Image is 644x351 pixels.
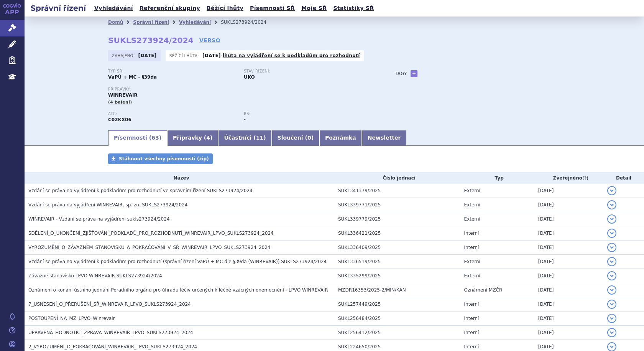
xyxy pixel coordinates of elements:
td: SUKL339771/2025 [334,198,460,212]
span: Interní [464,316,479,321]
h3: Tagy [395,69,407,78]
a: Stáhnout všechny písemnosti (zip) [108,153,213,164]
th: Zveřejněno [534,172,603,184]
span: Oznámení o konání ústního jednání Poradního orgánu pro úhradu léčiv určených k léčbě vzácných one... [28,287,328,293]
a: Přípravky (4) [167,130,218,146]
span: Externí [464,188,480,193]
a: VERSO [199,36,220,44]
span: Interní [464,245,479,250]
td: [DATE] [534,283,603,297]
button: detail [607,214,616,224]
td: SUKL339779/2025 [334,212,460,226]
strong: SUKLS273924/2024 [108,36,194,45]
span: WINREVAIR - Vzdání se práva na vyjádření sukls273924/2024 [28,216,170,222]
span: Interní [464,302,479,307]
td: MZDR16353/2025-2/MIN/KAN [334,283,460,297]
span: Oznámení MZČR [464,287,503,293]
abbr: (?) [582,176,588,181]
td: SUKL335299/2025 [334,269,460,283]
a: Sloučení (0) [272,130,319,146]
span: Interní [464,330,479,335]
strong: [DATE] [138,53,157,58]
span: 7_USNESENÍ_O_PŘERUŠENÍ_SŘ_WINREVAIR_LPVO_SUKLS273924_2024 [28,302,191,307]
a: Vyhledávání [179,20,211,25]
span: Interní [464,231,479,236]
span: 63 [151,135,159,141]
button: detail [607,257,616,266]
th: Název [25,172,334,184]
span: UPRAVENÁ_HODNOTÍCÍ_ZPRÁVA_WINREVAIR_LPVO_SUKLS273924_2024 [28,330,193,335]
span: Zahájeno: [112,53,136,59]
span: Externí [464,202,480,208]
p: Přípravky: [108,87,379,92]
span: POSTOUPENÍ_NA_MZ_LPVO_Winrevair [28,316,115,321]
th: Číslo jednací [334,172,460,184]
span: WINREVAIR [108,92,138,98]
button: detail [607,314,616,323]
button: detail [607,285,616,295]
li: SUKLS273924/2024 [221,16,276,28]
span: Běžící lhůta: [169,53,200,59]
p: Typ SŘ: [108,69,236,74]
span: Externí [464,216,480,222]
span: 11 [256,135,263,141]
p: ATC: [108,112,236,116]
a: + [411,70,417,77]
button: detail [607,300,616,309]
span: SDĚLENÍ_O_UKONČENÍ_ZJIŠŤOVÁNÍ_PODKLADŮ_PRO_ROZHODNUTÍ_WINREVAIR_LPVO_SUKLS273924_2024 [28,231,274,236]
a: Písemnosti SŘ [248,3,297,13]
button: detail [607,328,616,337]
strong: [DATE] [202,53,221,58]
span: Interní [464,344,479,349]
span: 2_VYROZUMĚNÍ_O_POKRAČOVÁNÍ_WINREVAIR_LPVO_SUKLS273924_2024 [28,344,197,349]
h2: Správní řízení [25,3,92,13]
a: Domů [108,20,123,25]
a: Moje SŘ [299,3,329,13]
td: [DATE] [534,326,603,340]
button: detail [607,271,616,280]
span: Externí [464,273,480,278]
td: [DATE] [534,269,603,283]
td: [DATE] [534,184,603,198]
a: Poznámka [319,130,362,146]
td: SUKL257449/2025 [334,297,460,311]
span: (4 balení) [108,100,132,105]
span: VYROZUMĚNÍ_O_ZÁVAZNÉM_STANOVISKU_A_POKRAČOVÁNÍ_V_SŘ_WINREVAIR_LPVO_SUKLS273924_2024 [28,245,270,250]
strong: UKO [244,74,255,80]
td: [DATE] [534,311,603,326]
a: Běžící lhůty [204,3,246,13]
td: SUKL336519/2025 [334,255,460,269]
td: SUKL341379/2025 [334,184,460,198]
td: SUKL336421/2025 [334,226,460,241]
span: 4 [206,135,210,141]
span: Závazné stanovisko LPVO WINREVAIR SUKLS273924/2024 [28,273,162,278]
button: detail [607,186,616,195]
button: detail [607,229,616,238]
button: detail [607,200,616,209]
span: Vzdání se práva na vyjádření WINREVAIR, sp. zn. SUKLS273924/2024 [28,202,187,208]
td: SUKL256484/2025 [334,311,460,326]
td: [DATE] [534,297,603,311]
td: SUKL256412/2025 [334,326,460,340]
span: 0 [307,135,311,141]
strong: SOTATERCEPT [108,117,131,122]
a: Písemnosti (63) [108,130,167,146]
a: Referenční skupiny [137,3,202,13]
td: [DATE] [534,226,603,241]
td: SUKL336409/2025 [334,241,460,255]
a: lhůta na vyjádření se k podkladům pro rozhodnutí [223,53,360,58]
a: Účastníci (11) [218,130,271,146]
span: Vzdání se práva na vyjádření k podkladům pro rozhodnutí (správní řízení VaPÚ + MC dle §39da (WINR... [28,259,327,264]
td: [DATE] [534,212,603,226]
td: [DATE] [534,198,603,212]
strong: - [244,117,246,122]
strong: VaPÚ + MC - §39da [108,74,157,80]
p: - [202,53,360,59]
a: Správní řízení [133,20,169,25]
span: Vzdání se práva na vyjádření k podkladům pro rozhodnutí ve správním řízení SUKLS273924/2024 [28,188,253,193]
p: Stav řízení: [244,69,372,74]
button: detail [607,243,616,252]
span: Stáhnout všechny písemnosti (zip) [119,156,209,161]
th: Detail [603,172,644,184]
span: Externí [464,259,480,264]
